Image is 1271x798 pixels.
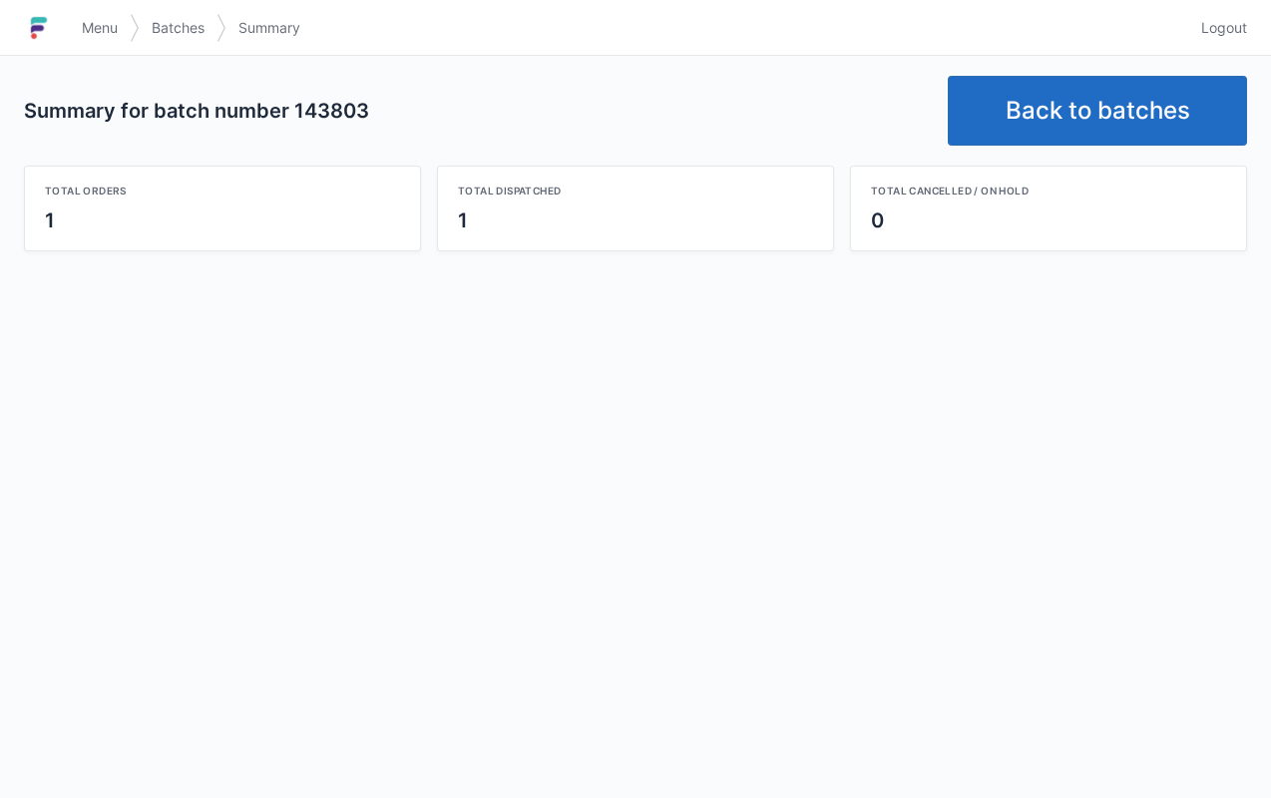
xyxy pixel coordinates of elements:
[45,206,400,234] div: 1
[152,18,205,38] span: Batches
[130,4,140,52] img: svg>
[871,206,1226,234] div: 0
[82,18,118,38] span: Menu
[1201,18,1247,38] span: Logout
[238,18,300,38] span: Summary
[140,10,216,46] a: Batches
[45,183,400,199] div: Total orders
[216,4,226,52] img: svg>
[948,76,1247,146] a: Back to batches
[70,10,130,46] a: Menu
[1189,10,1247,46] a: Logout
[24,12,54,44] img: logo-small.jpg
[458,183,813,199] div: Total dispatched
[458,206,813,234] div: 1
[871,183,1226,199] div: Total cancelled / on hold
[226,10,312,46] a: Summary
[24,97,932,125] h2: Summary for batch number 143803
